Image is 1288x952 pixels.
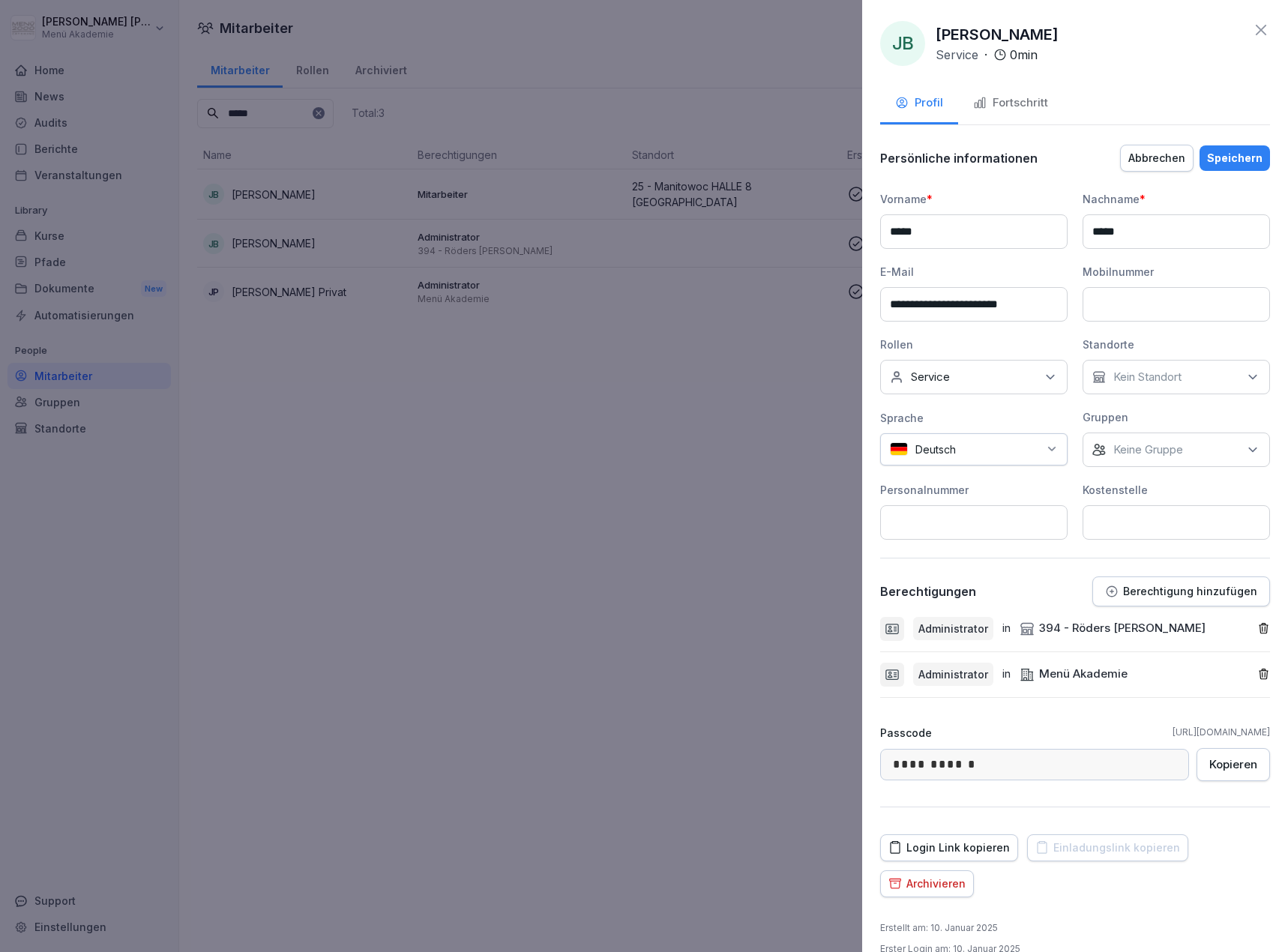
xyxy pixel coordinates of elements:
[1123,585,1257,597] p: Berechtigung hinzufügen
[888,876,966,892] div: Archivieren
[1035,840,1180,856] div: Einladungslink kopieren
[958,84,1063,124] button: Fortschritt
[1092,576,1270,606] button: Berechtigung hinzufügen
[1002,620,1011,637] p: in
[1207,150,1263,166] div: Speichern
[895,94,943,112] div: Profil
[1083,337,1270,352] div: Standorte
[918,621,988,636] p: Administrator
[880,337,1068,352] div: Rollen
[888,840,1010,856] div: Login Link kopieren
[1083,482,1270,498] div: Kostenstelle
[880,482,1068,498] div: Personalnummer
[1020,620,1206,637] div: 394 - Röders [PERSON_NAME]
[1200,145,1270,171] button: Speichern
[1010,46,1038,64] p: 0 min
[880,725,932,741] p: Passcode
[1113,370,1182,385] p: Kein Standort
[1113,442,1183,457] p: Keine Gruppe
[880,433,1068,466] div: Deutsch
[1083,264,1270,280] div: Mobilnummer
[1120,145,1194,172] button: Abbrechen
[1083,409,1270,425] div: Gruppen
[890,442,908,457] img: de.svg
[936,46,978,64] p: Service
[880,870,974,897] button: Archivieren
[911,370,950,385] p: Service
[880,151,1038,166] p: Persönliche informationen
[1083,191,1270,207] div: Nachname
[1209,756,1257,773] div: Kopieren
[1027,834,1188,861] button: Einladungslink kopieren
[1002,666,1011,683] p: in
[918,666,988,682] p: Administrator
[880,921,998,935] p: Erstellt am : 10. Januar 2025
[936,23,1059,46] p: [PERSON_NAME]
[936,46,1038,64] div: ·
[880,84,958,124] button: Profil
[1020,666,1128,683] div: Menü Akademie
[880,191,1068,207] div: Vorname
[880,21,925,66] div: JB
[1197,748,1270,781] button: Kopieren
[880,410,1068,426] div: Sprache
[973,94,1048,112] div: Fortschritt
[880,264,1068,280] div: E-Mail
[1128,150,1185,166] div: Abbrechen
[880,584,976,599] p: Berechtigungen
[1173,726,1270,739] a: [URL][DOMAIN_NAME]
[880,834,1018,861] button: Login Link kopieren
